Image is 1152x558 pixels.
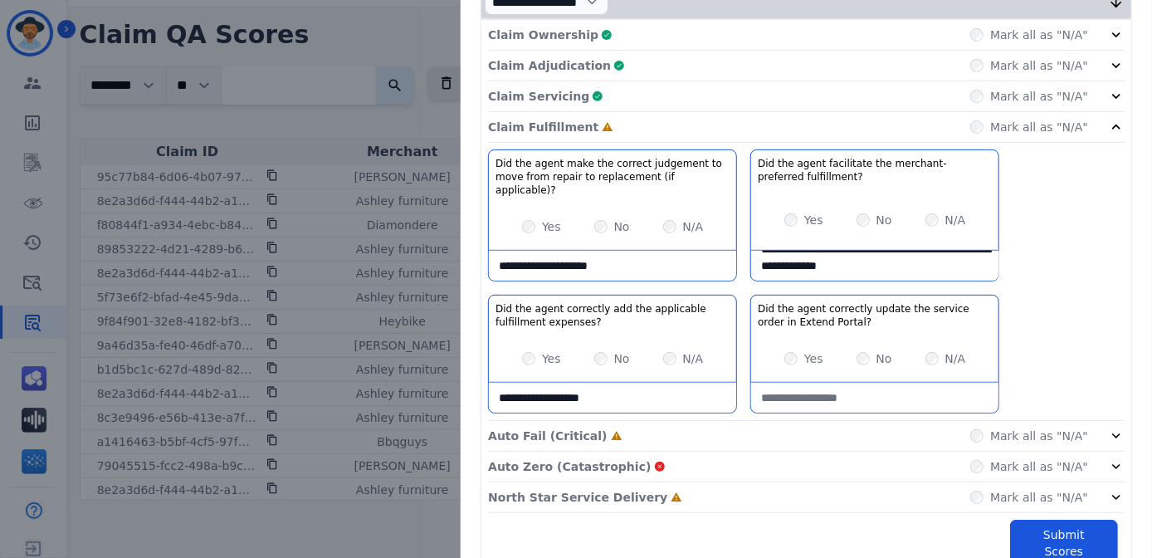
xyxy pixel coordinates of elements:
label: Mark all as "N/A" [990,428,1088,444]
h3: Did the agent facilitate the merchant-preferred fulfillment? [758,157,992,184]
p: Auto Zero (Catastrophic) [488,458,651,475]
label: No [614,218,630,235]
label: Mark all as "N/A" [990,489,1088,506]
p: North Star Service Delivery [488,489,667,506]
label: Yes [542,218,561,235]
label: N/A [683,218,704,235]
label: Mark all as "N/A" [990,458,1088,475]
label: No [614,350,630,367]
label: No [876,212,892,228]
label: Mark all as "N/A" [990,88,1088,105]
p: Auto Fail (Critical) [488,428,607,444]
label: N/A [683,350,704,367]
p: Claim Ownership [488,27,598,43]
label: Mark all as "N/A" [990,119,1088,135]
label: Mark all as "N/A" [990,57,1088,74]
p: Claim Fulfillment [488,119,598,135]
label: Yes [542,350,561,367]
label: N/A [945,350,966,367]
h3: Did the agent correctly add the applicable fulfillment expenses? [495,302,730,329]
label: Yes [804,350,823,367]
h3: Did the agent make the correct judgement to move from repair to replacement (if applicable)? [495,157,730,197]
label: Yes [804,212,823,228]
p: Claim Servicing [488,88,589,105]
label: Mark all as "N/A" [990,27,1088,43]
h3: Did the agent correctly update the service order in Extend Portal? [758,302,992,329]
label: N/A [945,212,966,228]
label: No [876,350,892,367]
p: Claim Adjudication [488,57,611,74]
